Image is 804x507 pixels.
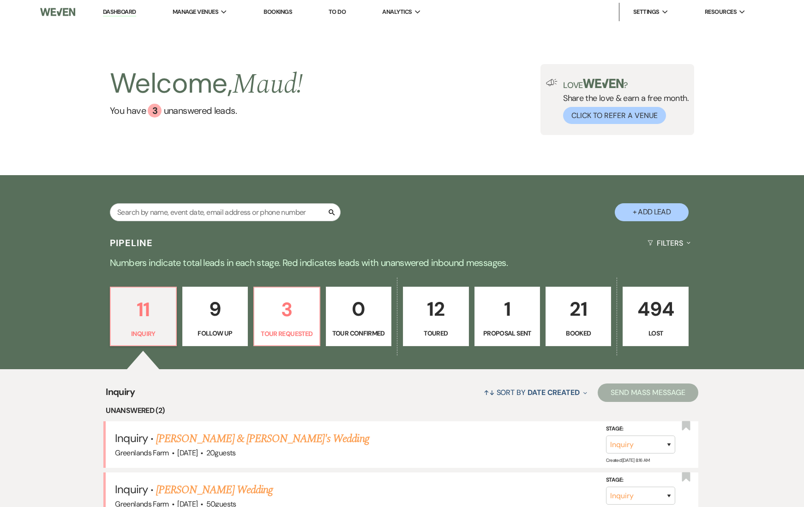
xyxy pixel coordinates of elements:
[110,236,153,249] h3: Pipeline
[103,8,136,17] a: Dashboard
[182,287,248,347] a: 9Follow Up
[329,8,346,16] a: To Do
[629,294,682,324] p: 494
[110,64,303,104] h2: Welcome,
[188,328,242,338] p: Follow Up
[156,430,369,447] a: [PERSON_NAME] & [PERSON_NAME]'s Wedding
[116,329,170,339] p: Inquiry
[177,448,198,458] span: [DATE]
[148,104,162,118] div: 3
[409,328,462,338] p: Toured
[188,294,242,324] p: 9
[480,328,534,338] p: Proposal Sent
[623,287,688,347] a: 494Lost
[409,294,462,324] p: 12
[110,203,341,221] input: Search by name, event date, email address or phone number
[563,107,666,124] button: Click to Refer a Venue
[480,294,534,324] p: 1
[558,79,689,124] div: Share the love & earn a free month.
[606,424,675,434] label: Stage:
[40,2,75,22] img: Weven Logo
[583,79,624,88] img: weven-logo-green.svg
[528,388,580,397] span: Date Created
[474,287,540,347] a: 1Proposal Sent
[644,231,694,255] button: Filters
[484,388,495,397] span: ↑↓
[552,328,605,338] p: Booked
[173,7,218,17] span: Manage Venues
[70,255,734,270] p: Numbers indicate total leads in each stage. Red indicates leads with unanswered inbound messages.
[546,287,611,347] a: 21Booked
[633,7,660,17] span: Settings
[260,329,313,339] p: Tour Requested
[106,405,698,417] li: Unanswered (2)
[115,431,147,445] span: Inquiry
[116,294,170,325] p: 11
[615,203,689,221] button: + Add Lead
[106,385,135,405] span: Inquiry
[382,7,412,17] span: Analytics
[629,328,682,338] p: Lost
[705,7,737,17] span: Resources
[480,380,591,405] button: Sort By Date Created
[326,287,391,347] a: 0Tour Confirmed
[115,448,168,458] span: Greenlands Farm
[206,448,236,458] span: 20 guests
[260,294,313,325] p: 3
[115,482,147,496] span: Inquiry
[403,287,468,347] a: 12Toured
[606,475,675,485] label: Stage:
[110,287,176,347] a: 11Inquiry
[253,287,320,347] a: 3Tour Requested
[232,63,303,106] span: Maud !
[110,104,303,118] a: You have 3 unanswered leads.
[156,482,273,498] a: [PERSON_NAME] Wedding
[552,294,605,324] p: 21
[546,79,558,86] img: loud-speaker-illustration.svg
[264,8,292,16] a: Bookings
[563,79,689,89] p: Love ?
[606,457,650,463] span: Created: [DATE] 8:16 AM
[332,294,385,324] p: 0
[332,328,385,338] p: Tour Confirmed
[598,383,698,402] button: Send Mass Message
